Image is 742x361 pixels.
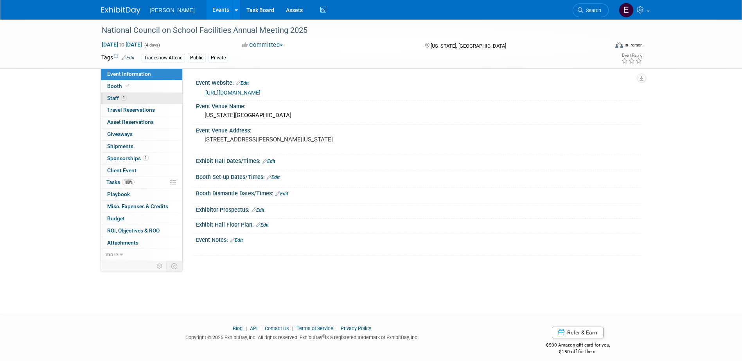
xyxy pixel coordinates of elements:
[262,159,275,164] a: Edit
[101,80,182,92] a: Booth
[107,227,160,234] span: ROI, Objectives & ROO
[250,325,257,331] a: API
[101,249,182,261] a: more
[107,119,154,125] span: Asset Reservations
[101,225,182,237] a: ROI, Objectives & ROO
[188,54,206,62] div: Public
[106,251,118,257] span: more
[205,136,373,143] pre: [STREET_ADDRESS][PERSON_NAME][US_STATE]
[196,188,641,198] div: Booth Dismantle Dates/Times:
[101,54,135,63] td: Tags
[244,325,249,331] span: |
[121,95,127,101] span: 1
[196,219,641,229] div: Exhibit Hall Floor Plan:
[153,261,167,271] td: Personalize Event Tab Strip
[107,95,127,101] span: Staff
[196,125,641,134] div: Event Venue Address:
[101,7,140,14] img: ExhibitDay
[101,41,142,48] span: [DATE] [DATE]
[233,325,243,331] a: Blog
[573,4,609,17] a: Search
[101,93,182,104] a: Staff1
[101,153,182,164] a: Sponsorships1
[101,213,182,225] a: Budget
[552,327,604,338] a: Refer & Earn
[107,71,151,77] span: Event Information
[230,238,243,243] a: Edit
[107,203,168,209] span: Misc. Expenses & Credits
[196,234,641,244] div: Event Notes:
[107,167,137,173] span: Client Event
[196,204,641,214] div: Exhibitor Prospectus:
[107,155,149,161] span: Sponsorships
[101,237,182,249] a: Attachments
[334,325,340,331] span: |
[142,54,185,62] div: Tradeshow-Attend
[236,80,249,86] a: Edit
[101,104,182,116] a: Travel Reservations
[256,222,269,228] a: Edit
[562,41,643,52] div: Event Format
[252,207,264,213] a: Edit
[107,107,155,113] span: Travel Reservations
[322,334,325,338] sup: ®
[196,77,641,87] div: Event Website:
[107,191,130,197] span: Playbook
[624,42,643,48] div: In-Person
[166,261,182,271] td: Toggle Event Tabs
[99,23,597,38] div: National Council on School Facilities Annual Meeting 2025
[144,43,160,48] span: (4 days)
[515,337,641,355] div: $500 Amazon gift card for you,
[196,171,641,181] div: Booth Set-up Dates/Times:
[143,155,149,161] span: 1
[101,68,182,80] a: Event Information
[621,54,642,57] div: Event Rating
[615,42,623,48] img: Format-Inperson.png
[196,155,641,165] div: Exhibit Hall Dates/Times:
[107,215,125,222] span: Budget
[122,55,135,61] a: Edit
[101,177,182,188] a: Tasks100%
[101,332,503,341] div: Copyright © 2025 ExhibitDay, Inc. All rights reserved. ExhibitDay is a registered trademark of Ex...
[101,116,182,128] a: Asset Reservations
[208,54,228,62] div: Private
[107,239,138,246] span: Attachments
[101,189,182,200] a: Playbook
[515,348,641,355] div: $150 off for them.
[205,89,261,96] a: [URL][DOMAIN_NAME]
[118,41,126,48] span: to
[107,83,131,89] span: Booth
[275,191,288,197] a: Edit
[101,141,182,152] a: Shipments
[341,325,371,331] a: Privacy Policy
[126,84,129,88] i: Booth reservation complete
[150,7,195,13] span: [PERSON_NAME]
[101,129,182,140] a: Giveaways
[106,179,135,185] span: Tasks
[619,3,634,18] img: Emy Volk
[196,100,641,110] div: Event Venue Name:
[267,175,280,180] a: Edit
[202,109,635,122] div: [US_STATE][GEOGRAPHIC_DATA]
[265,325,289,331] a: Contact Us
[101,201,182,213] a: Misc. Expenses & Credits
[107,143,133,149] span: Shipments
[107,131,133,137] span: Giveaways
[122,179,135,185] span: 100%
[431,43,506,49] span: [US_STATE], [GEOGRAPHIC_DATA]
[101,165,182,177] a: Client Event
[290,325,295,331] span: |
[259,325,264,331] span: |
[583,7,601,13] span: Search
[296,325,333,331] a: Terms of Service
[239,41,286,49] button: Committed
